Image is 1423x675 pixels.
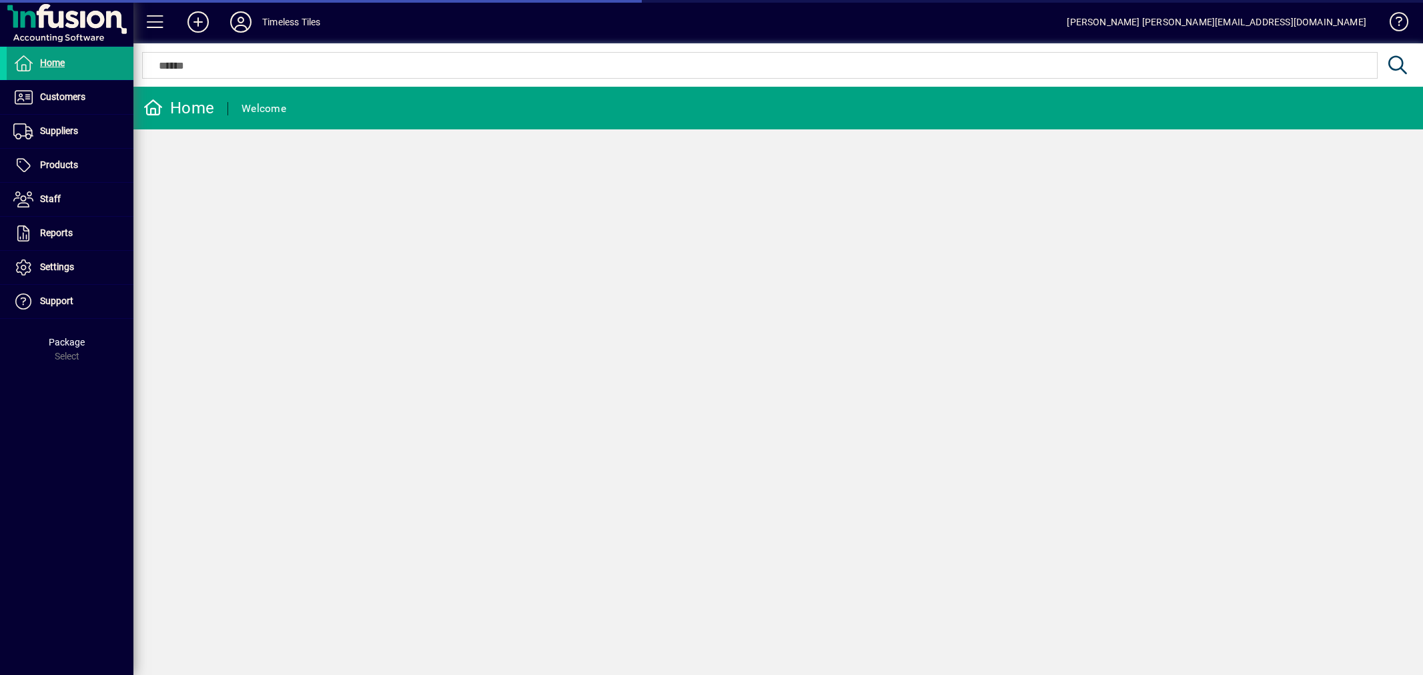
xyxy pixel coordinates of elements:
[40,193,61,204] span: Staff
[1380,3,1406,46] a: Knowledge Base
[40,57,65,68] span: Home
[7,115,133,148] a: Suppliers
[7,285,133,318] a: Support
[40,125,78,136] span: Suppliers
[143,97,214,119] div: Home
[40,159,78,170] span: Products
[40,91,85,102] span: Customers
[242,98,286,119] div: Welcome
[262,11,320,33] div: Timeless Tiles
[7,217,133,250] a: Reports
[1067,11,1366,33] div: [PERSON_NAME] [PERSON_NAME][EMAIL_ADDRESS][DOMAIN_NAME]
[40,261,74,272] span: Settings
[7,183,133,216] a: Staff
[7,81,133,114] a: Customers
[219,10,262,34] button: Profile
[40,295,73,306] span: Support
[177,10,219,34] button: Add
[7,251,133,284] a: Settings
[49,337,85,348] span: Package
[7,149,133,182] a: Products
[40,227,73,238] span: Reports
